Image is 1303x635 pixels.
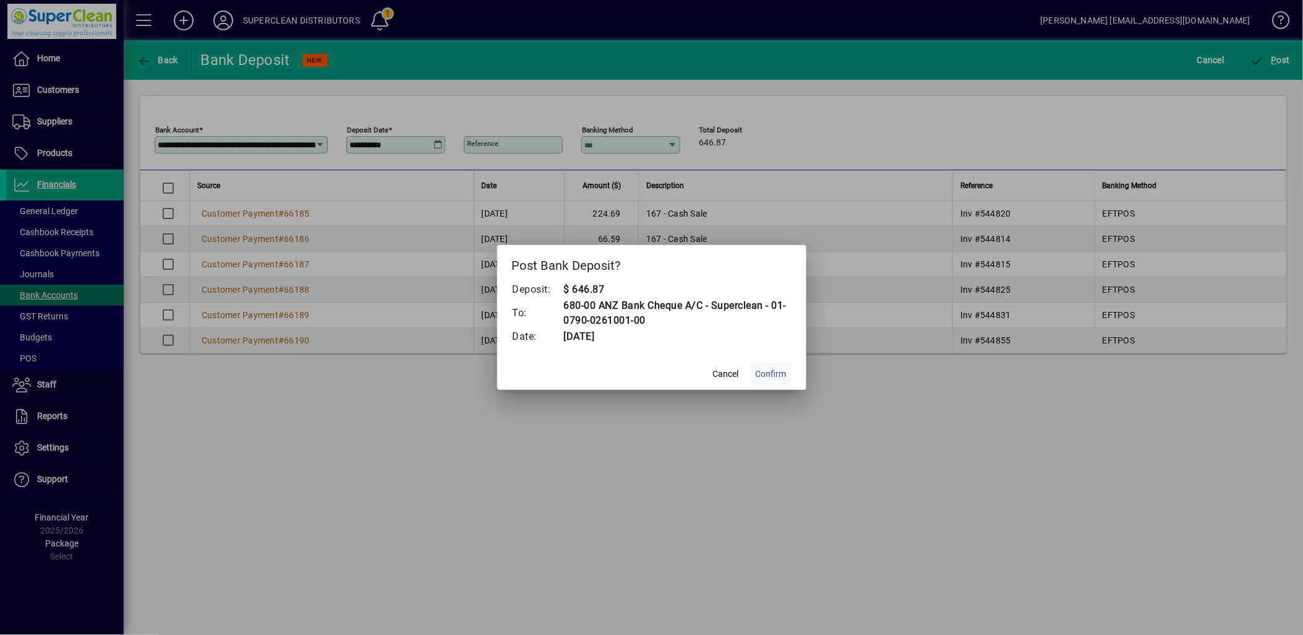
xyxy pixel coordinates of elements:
[706,363,746,385] button: Cancel
[497,245,806,281] h2: Post Bank Deposit?
[512,282,563,298] td: Deposit:
[751,363,792,385] button: Confirm
[756,368,787,381] span: Confirm
[563,282,792,298] td: $ 646.87
[512,329,563,345] td: Date:
[563,329,792,345] td: [DATE]
[713,368,739,381] span: Cancel
[563,298,792,329] td: 680-00 ANZ Bank Cheque A/C - Superclean - 01-0790-0261001-00
[512,298,563,329] td: To:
